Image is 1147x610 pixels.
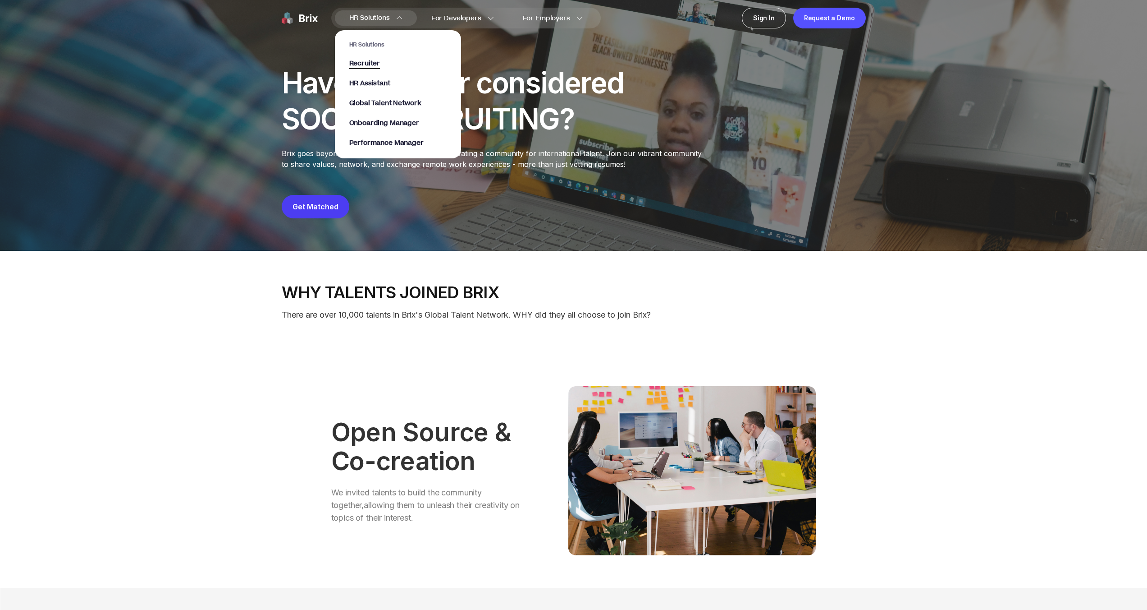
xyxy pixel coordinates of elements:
[282,309,866,321] p: There are over 10,000 talents in Brix's Global Talent Network. WHY did they all choose to join Brix?
[523,14,570,23] span: For Employers
[349,79,390,88] span: HR Assistant
[349,79,447,88] a: HR Assistant
[349,139,447,148] a: Performance Manager
[349,98,421,108] span: Global Talent Network
[282,195,349,218] button: Get Matched
[349,11,390,25] span: HR Solutions
[793,8,866,28] a: Request a Demo
[349,59,380,69] span: Recruiter
[742,8,786,28] a: Sign In
[349,41,447,48] span: HR Solutions
[331,418,521,476] p: Open Source & Co-creation
[349,138,424,148] span: Performance Manager
[349,59,447,68] a: Recruiter
[282,65,629,137] div: Have you ever considered SOCIAL RECRUITING?
[331,486,521,524] p: We invited talents to build the community together,allowing them to unleash their creativity on t...
[349,118,419,128] span: Onboarding Manager
[349,119,447,128] a: Onboarding Manager
[292,202,338,211] a: Get Matched
[282,148,708,170] p: Brix goes beyond traditional hiring methods by cultivating a community for international talent. ...
[282,283,866,301] p: Why talents joined Brix
[431,14,481,23] span: For Developers
[349,99,447,108] a: Global Talent Network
